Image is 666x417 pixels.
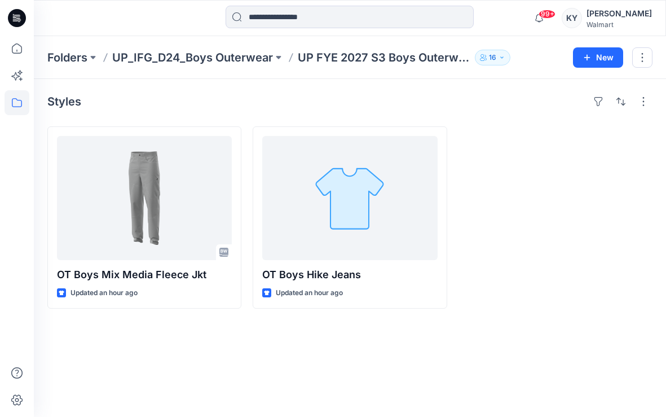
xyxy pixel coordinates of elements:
a: OT Boys Mix Media Fleece Jkt [57,136,232,260]
p: OT Boys Mix Media Fleece Jkt [57,267,232,283]
button: New [573,47,623,68]
p: Updated an hour ago [70,287,138,299]
a: UP_IFG_D24_Boys Outerwear [112,50,273,65]
div: KY [562,8,582,28]
div: Walmart [586,20,652,29]
a: OT Boys Hike Jeans [262,136,437,260]
div: [PERSON_NAME] [586,7,652,20]
p: OT Boys Hike Jeans [262,267,437,283]
span: 99+ [539,10,555,19]
h4: Styles [47,95,81,108]
p: UP FYE 2027 S3 Boys Outerwear [298,50,470,65]
p: 16 [489,51,496,64]
p: Updated an hour ago [276,287,343,299]
a: Folders [47,50,87,65]
button: 16 [475,50,510,65]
